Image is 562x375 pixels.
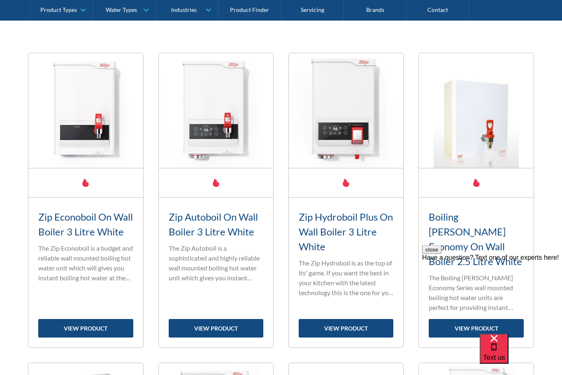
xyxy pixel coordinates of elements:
[38,210,133,240] h3: Zip Econoboil On Wall Boiler 3 Litre White
[429,210,523,269] h3: Boiling [PERSON_NAME] Economy On Wall Boiler 2.5 Litre White
[171,7,197,14] div: Industries
[38,319,133,338] a: view product
[159,54,273,168] img: Zip Autoboil On Wall Boiler 3 Litre White
[40,7,77,14] div: Product Types
[28,54,143,168] img: Zip Econoboil On Wall Boiler 3 Litre White
[299,259,393,298] p: The Zip Hydroboil is as the top of its' game. If you want the best in your kitchen with the lates...
[419,54,533,168] img: Boiling Billy Economy On Wall Boiler 2.5 Litre White
[289,54,403,168] img: Zip Hydroboil Plus On Wall Boiler 3 Litre White
[169,319,263,338] a: view product
[422,245,562,344] iframe: podium webchat widget prompt
[299,319,393,338] a: view product
[106,7,137,14] div: Water Types
[169,210,263,240] h3: Zip Autoboil On Wall Boiler 3 Litre White
[169,244,263,283] p: The Zip Autoboil is a sophisticated and highly reliable wall mounted boiling hot water unit which...
[38,244,133,283] p: The Zip Econoboil is a budget and reliable wall mounted boiling hot water unit which will gives y...
[480,334,562,375] iframe: podium webchat widget bubble
[299,210,393,254] h3: Zip Hydroboil Plus On Wall Boiler 3 Litre White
